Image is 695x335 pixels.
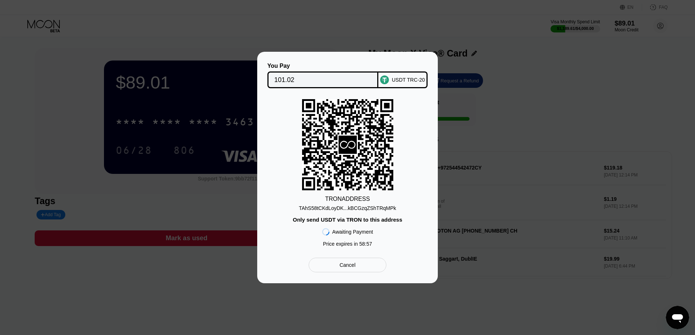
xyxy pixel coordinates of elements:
[392,77,425,83] div: USDT TRC-20
[268,63,427,88] div: You PayUSDT TRC-20
[666,306,689,329] iframe: Button to launch messaging window
[299,202,396,211] div: TAhS58tCKdLoyDK...kBCGzqZShTRqMPk
[359,241,372,247] span: 58 : 57
[293,217,402,223] div: Only send USDT via TRON to this address
[299,205,396,211] div: TAhS58tCKdLoyDK...kBCGzqZShTRqMPk
[309,258,386,272] div: Cancel
[332,229,373,235] div: Awaiting Payment
[340,262,356,268] div: Cancel
[323,241,372,247] div: Price expires in
[267,63,379,69] div: You Pay
[325,196,370,202] div: TRON ADDRESS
